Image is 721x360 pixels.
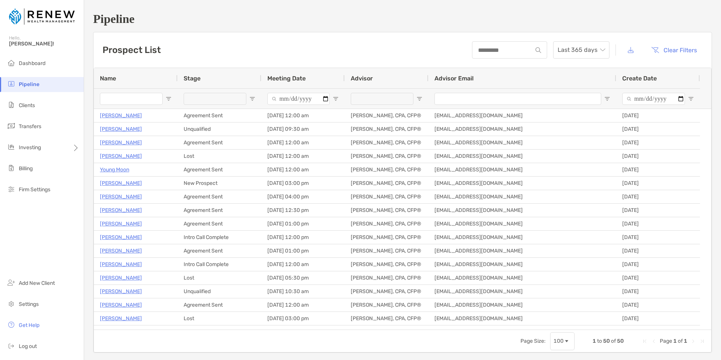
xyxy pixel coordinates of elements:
[100,178,142,188] a: [PERSON_NAME]
[550,332,575,350] div: Page Size
[100,260,142,269] a: [PERSON_NAME]
[19,280,55,286] span: Add New Client
[428,150,616,163] div: [EMAIL_ADDRESS][DOMAIN_NAME]
[100,327,142,337] a: [PERSON_NAME]
[616,258,700,271] div: [DATE]
[690,338,696,344] div: Next Page
[100,287,142,296] a: [PERSON_NAME]
[19,102,35,109] span: Clients
[428,109,616,122] div: [EMAIL_ADDRESS][DOMAIN_NAME]
[184,75,201,82] span: Stage
[428,190,616,203] div: [EMAIL_ADDRESS][DOMAIN_NAME]
[7,278,16,287] img: add_new_client icon
[558,42,605,58] span: Last 365 days
[178,109,261,122] div: Agreement Sent
[100,138,142,147] a: [PERSON_NAME]
[7,163,16,172] img: billing icon
[178,150,261,163] div: Lost
[178,231,261,244] div: Intro Call Complete
[100,75,116,82] span: Name
[597,338,602,344] span: to
[261,123,345,136] div: [DATE] 09:30 am
[684,338,687,344] span: 1
[100,124,142,134] a: [PERSON_NAME]
[345,298,428,312] div: [PERSON_NAME], CPA, CFP®
[100,111,142,120] p: [PERSON_NAME]
[416,96,422,102] button: Open Filter Menu
[178,217,261,230] div: Agreement Sent
[178,163,261,176] div: Agreement Sent
[345,177,428,190] div: [PERSON_NAME], CPA, CFP®
[7,58,16,67] img: dashboard icon
[261,136,345,149] div: [DATE] 12:00 am
[100,165,129,174] p: Young Moon
[616,271,700,284] div: [DATE]
[345,150,428,163] div: [PERSON_NAME], CPA, CFP®
[345,325,428,339] div: [PERSON_NAME], CPA, CFP®
[616,298,700,312] div: [DATE]
[345,190,428,203] div: [PERSON_NAME], CPA, CFP®
[261,109,345,122] div: [DATE] 12:00 am
[345,217,428,230] div: [PERSON_NAME], CPA, CFP®
[603,338,610,344] span: 50
[616,177,700,190] div: [DATE]
[345,163,428,176] div: [PERSON_NAME], CPA, CFP®
[261,258,345,271] div: [DATE] 12:00 am
[604,96,610,102] button: Open Filter Menu
[261,163,345,176] div: [DATE] 12:00 am
[434,93,601,105] input: Advisor Email Filter Input
[699,338,705,344] div: Last Page
[7,121,16,130] img: transfers icon
[345,109,428,122] div: [PERSON_NAME], CPA, CFP®
[19,81,39,88] span: Pipeline
[616,123,700,136] div: [DATE]
[651,338,657,344] div: Previous Page
[345,271,428,284] div: [PERSON_NAME], CPA, CFP®
[178,312,261,325] div: Lost
[19,322,39,328] span: Get Help
[428,312,616,325] div: [EMAIL_ADDRESS][DOMAIN_NAME]
[428,285,616,298] div: [EMAIL_ADDRESS][DOMAIN_NAME]
[7,100,16,109] img: clients icon
[616,163,700,176] div: [DATE]
[617,338,624,344] span: 50
[100,273,142,283] a: [PERSON_NAME]
[616,136,700,149] div: [DATE]
[428,177,616,190] div: [EMAIL_ADDRESS][DOMAIN_NAME]
[434,75,474,82] span: Advisor Email
[100,206,142,215] a: [PERSON_NAME]
[616,204,700,217] div: [DATE]
[428,123,616,136] div: [EMAIL_ADDRESS][DOMAIN_NAME]
[261,231,345,244] div: [DATE] 12:00 pm
[19,144,41,151] span: Investing
[428,136,616,149] div: [EMAIL_ADDRESS][DOMAIN_NAME]
[7,185,16,194] img: firm-settings icon
[428,244,616,257] div: [EMAIL_ADDRESS][DOMAIN_NAME]
[100,233,142,242] a: [PERSON_NAME]
[554,338,564,344] div: 100
[261,325,345,339] div: [DATE] 01:30 pm
[616,231,700,244] div: [DATE]
[673,338,677,344] span: 1
[103,45,161,55] h3: Prospect List
[100,151,142,161] p: [PERSON_NAME]
[9,3,75,30] img: Zoe Logo
[642,338,648,344] div: First Page
[100,93,163,105] input: Name Filter Input
[178,285,261,298] div: Unqualified
[345,136,428,149] div: [PERSON_NAME], CPA, CFP®
[100,314,142,323] p: [PERSON_NAME]
[7,299,16,308] img: settings icon
[678,338,683,344] span: of
[100,246,142,256] a: [PERSON_NAME]
[646,42,703,58] button: Clear Filters
[351,75,373,82] span: Advisor
[261,190,345,203] div: [DATE] 04:00 pm
[178,190,261,203] div: Agreement Sent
